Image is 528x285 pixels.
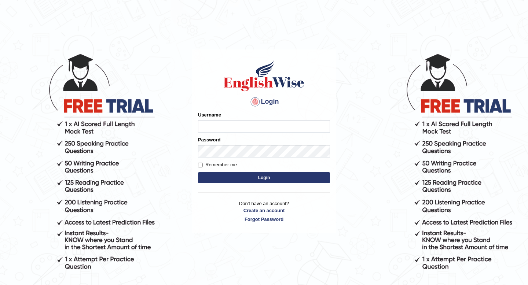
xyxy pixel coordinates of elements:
button: Login [198,172,330,183]
a: Create an account [198,207,330,214]
label: Password [198,136,220,143]
label: Remember me [198,161,237,169]
p: Don't have an account? [198,200,330,223]
h4: Login [198,96,330,108]
label: Username [198,111,221,118]
a: Forgot Password [198,216,330,223]
img: Logo of English Wise sign in for intelligent practice with AI [222,59,306,92]
input: Remember me [198,163,203,167]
